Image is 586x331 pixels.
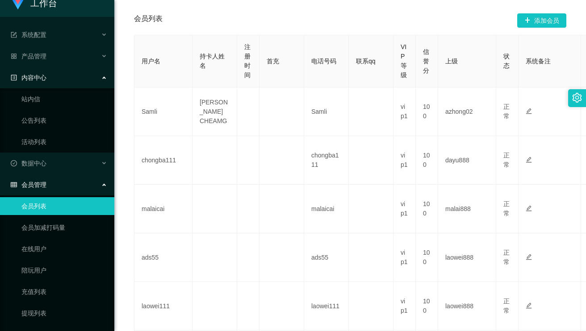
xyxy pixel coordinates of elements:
td: malaicai [134,185,193,233]
span: 状态 [503,53,510,69]
span: 正常 [503,152,510,168]
span: 正常 [503,200,510,217]
a: 充值列表 [21,283,107,301]
td: laowei111 [304,282,349,331]
td: ads55 [304,233,349,282]
td: laowei888 [438,282,496,331]
td: vip1 [393,87,416,136]
span: 正常 [503,103,510,120]
td: [PERSON_NAME] CHEAMG [193,87,237,136]
span: 持卡人姓名 [200,53,225,69]
td: vip1 [393,136,416,185]
td: Samli [304,87,349,136]
td: laowei111 [134,282,193,331]
span: 系统备注 [526,58,551,65]
span: 数据中心 [11,160,46,167]
span: 正常 [503,298,510,314]
button: 图标: plus添加会员 [517,13,566,28]
span: 用户名 [142,58,160,65]
i: 图标: setting [572,93,582,103]
span: 首充 [267,58,279,65]
span: 注册时间 [244,43,251,79]
td: chongba111 [134,136,193,185]
td: ads55 [134,233,193,282]
td: 100 [416,87,438,136]
span: 信誉分 [423,48,429,74]
a: 会员加减打码量 [21,219,107,236]
i: 图标: edit [526,157,532,163]
td: 100 [416,282,438,331]
span: 会员列表 [134,13,163,28]
span: 会员管理 [11,181,46,188]
i: 图标: appstore-o [11,53,17,59]
span: 上级 [445,58,458,65]
a: 公告列表 [21,112,107,129]
a: 站内信 [21,90,107,108]
td: 100 [416,233,438,282]
a: 活动列表 [21,133,107,151]
td: vip1 [393,233,416,282]
i: 图标: edit [526,205,532,211]
a: 会员列表 [21,197,107,215]
td: laowei888 [438,233,496,282]
i: 图标: edit [526,254,532,260]
i: 图标: edit [526,108,532,114]
td: vip1 [393,185,416,233]
span: VIP等级 [401,43,407,79]
td: Samli [134,87,193,136]
td: azhong02 [438,87,496,136]
td: malaicai [304,185,349,233]
a: 提现列表 [21,304,107,322]
td: 100 [416,185,438,233]
span: 正常 [503,249,510,265]
i: 图标: form [11,32,17,38]
a: 陪玩用户 [21,261,107,279]
i: 图标: table [11,182,17,188]
span: 内容中心 [11,74,46,81]
i: 图标: profile [11,74,17,81]
td: 100 [416,136,438,185]
span: 电话号码 [311,58,336,65]
td: chongba111 [304,136,349,185]
td: malai888 [438,185,496,233]
td: dayu888 [438,136,496,185]
span: 系统配置 [11,31,46,38]
td: vip1 [393,282,416,331]
span: 联系qq [356,58,376,65]
i: 图标: edit [526,302,532,309]
a: 在线用户 [21,240,107,258]
span: 产品管理 [11,53,46,60]
i: 图标: check-circle-o [11,160,17,166]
